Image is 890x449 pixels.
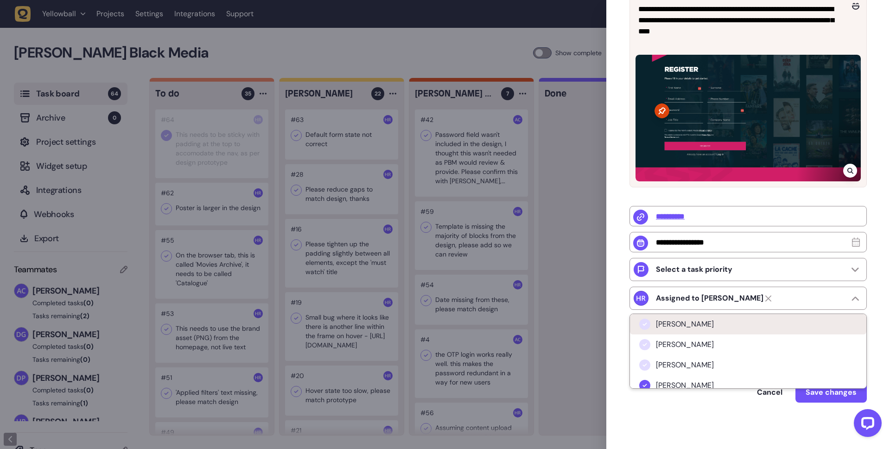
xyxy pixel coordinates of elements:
span: Cancel [757,387,782,397]
strong: Harry Robinson [656,294,763,303]
button: Save changes [795,382,867,403]
span: [PERSON_NAME] [656,340,714,349]
button: Cancel [748,383,792,402]
span: [PERSON_NAME] [656,381,714,390]
span: [PERSON_NAME] [656,320,714,329]
iframe: LiveChat chat widget [846,405,885,444]
span: [PERSON_NAME] [656,360,714,370]
p: Select a task priority [656,265,732,274]
span: Save changes [806,387,857,397]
